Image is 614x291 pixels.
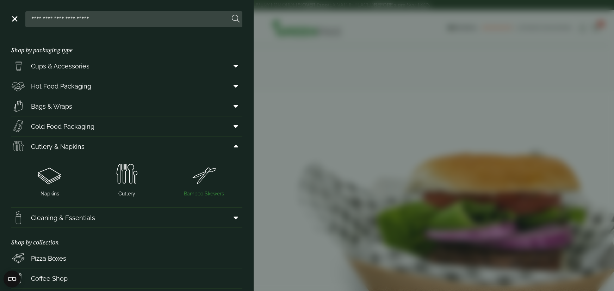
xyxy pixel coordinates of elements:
[31,122,94,131] span: Cold Food Packaging
[14,160,86,189] img: Napkins.svg
[168,159,240,199] a: Bamboo Skewers
[4,271,20,287] button: Open CMP widget
[31,142,85,151] span: Cutlery & Napkins
[11,76,242,96] a: Hot Food Packaging
[118,190,135,198] span: Cutlery
[11,36,242,56] h3: Shop by packaging type
[31,61,89,71] span: Cups & Accessories
[91,160,163,189] img: Cutlery.svg
[41,190,59,198] span: Napkins
[31,274,68,283] span: Coffee Shop
[11,228,242,248] h3: Shop by collection
[11,79,25,93] img: Deli_box.svg
[31,102,72,111] span: Bags & Wraps
[11,99,25,113] img: Paper_carriers.svg
[11,251,25,265] img: Pizza_boxes.svg
[168,160,240,189] img: skew-01.svg
[31,81,91,91] span: Hot Food Packaging
[11,268,242,288] a: Coffee Shop
[11,211,25,225] img: open-wipe.svg
[31,213,95,223] span: Cleaning & Essentials
[184,190,224,198] span: Bamboo Skewers
[11,96,242,116] a: Bags & Wraps
[11,56,242,76] a: Cups & Accessories
[11,208,242,228] a: Cleaning & Essentials
[11,59,25,73] img: PintNhalf_cup.svg
[11,248,242,268] a: Pizza Boxes
[14,159,86,199] a: Napkins
[11,119,25,133] img: Sandwich_box.svg
[11,116,242,136] a: Cold Food Packaging
[11,139,25,153] img: Cutlery.svg
[91,159,163,199] a: Cutlery
[11,137,242,156] a: Cutlery & Napkins
[31,254,66,263] span: Pizza Boxes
